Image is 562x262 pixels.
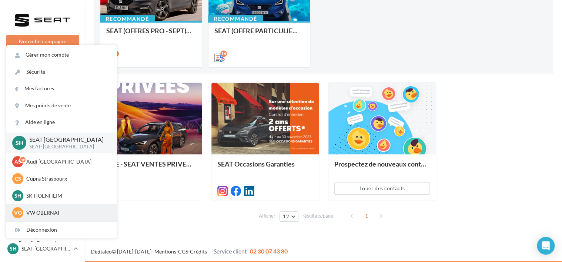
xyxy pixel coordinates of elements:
button: Louer des contacts [334,182,430,195]
div: SEAT Occasions Garanties [217,160,313,175]
a: Contacts [4,148,81,164]
span: Campagnes DataOnDemand [19,231,76,247]
div: Open Intercom Messenger [537,237,555,255]
span: 12 [283,214,289,219]
a: Mentions [154,248,176,255]
a: Digitaleo [91,248,112,255]
span: SH [14,192,21,199]
span: SH [16,138,23,147]
button: Notifications [4,56,78,71]
span: AS [14,158,21,165]
button: 12 [280,211,298,222]
p: SEAT-[GEOGRAPHIC_DATA] [29,144,105,150]
a: Aide en ligne [6,114,117,131]
div: SOME - SEAT VENTES PRIVEES [100,160,196,175]
a: SH SEAT [GEOGRAPHIC_DATA] [6,242,79,256]
span: 02 30 07 43 80 [250,248,288,255]
a: Sécurité [6,64,117,80]
a: Mes points de vente [6,97,117,114]
a: PLV et print personnalisable [4,203,81,225]
div: Recommandé [100,15,155,23]
div: Recommandé [208,15,263,23]
a: Visibilité en ligne [4,111,81,127]
p: Audi [GEOGRAPHIC_DATA] [26,158,108,165]
a: Mes factures [6,80,117,97]
p: VW OBERNAI [26,209,108,216]
a: Opérations [4,74,81,90]
div: SEAT (OFFRES PRO - SEPT) - SOCIAL MEDIA [106,27,196,42]
a: Campagnes [4,130,81,145]
div: 16 [220,50,227,57]
button: Nouvelle campagne [6,35,79,48]
div: SEAT (OFFRE PARTICULIER - SEPT) - SOCIAL MEDIA [214,27,304,42]
p: SEAT [GEOGRAPHIC_DATA] [21,245,71,252]
a: CGS [178,248,188,255]
a: Boîte de réception1 [4,92,81,108]
span: Afficher [259,212,275,219]
a: Crédits [190,248,207,255]
span: Service client [214,248,247,255]
span: 1 [361,210,372,222]
span: © [DATE]-[DATE] - - - [91,248,288,255]
span: CS [15,175,21,182]
span: résultats/page [302,212,333,219]
a: Campagnes DataOnDemand [4,228,81,250]
p: SEAT [GEOGRAPHIC_DATA] [29,135,105,144]
span: VO [14,209,22,216]
a: Médiathèque [4,167,81,182]
div: Déconnexion [6,222,117,238]
p: SK HOENHEIM [26,192,108,199]
a: Gérer mon compte [6,47,117,63]
span: SH [10,245,17,252]
div: Prospectez de nouveaux contacts [334,160,430,175]
a: Calendrier [4,185,81,201]
p: Cupra Strasbourg [26,175,108,182]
